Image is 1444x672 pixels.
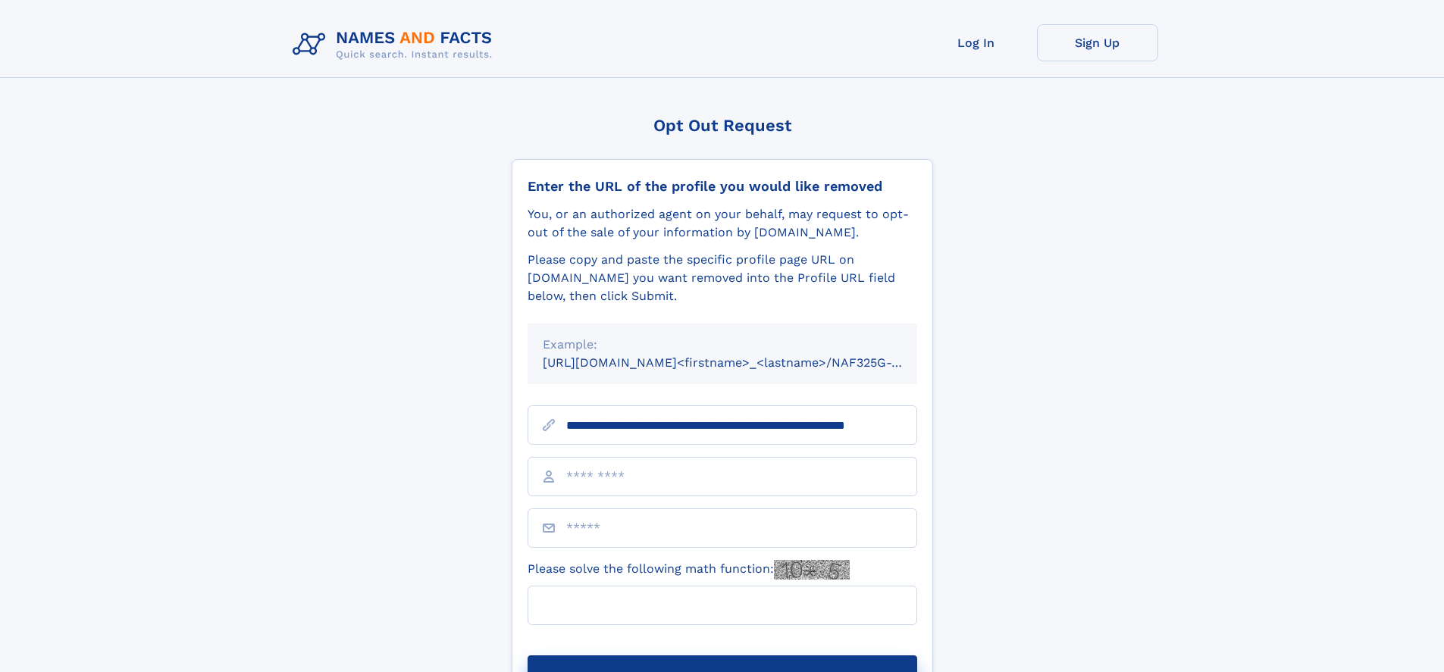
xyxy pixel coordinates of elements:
[528,251,917,305] div: Please copy and paste the specific profile page URL on [DOMAIN_NAME] you want removed into the Pr...
[543,336,902,354] div: Example:
[543,355,946,370] small: [URL][DOMAIN_NAME]<firstname>_<lastname>/NAF325G-xxxxxxxx
[528,205,917,242] div: You, or an authorized agent on your behalf, may request to opt-out of the sale of your informatio...
[916,24,1037,61] a: Log In
[287,24,505,65] img: Logo Names and Facts
[528,178,917,195] div: Enter the URL of the profile you would like removed
[1037,24,1158,61] a: Sign Up
[512,116,933,135] div: Opt Out Request
[528,560,850,580] label: Please solve the following math function:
